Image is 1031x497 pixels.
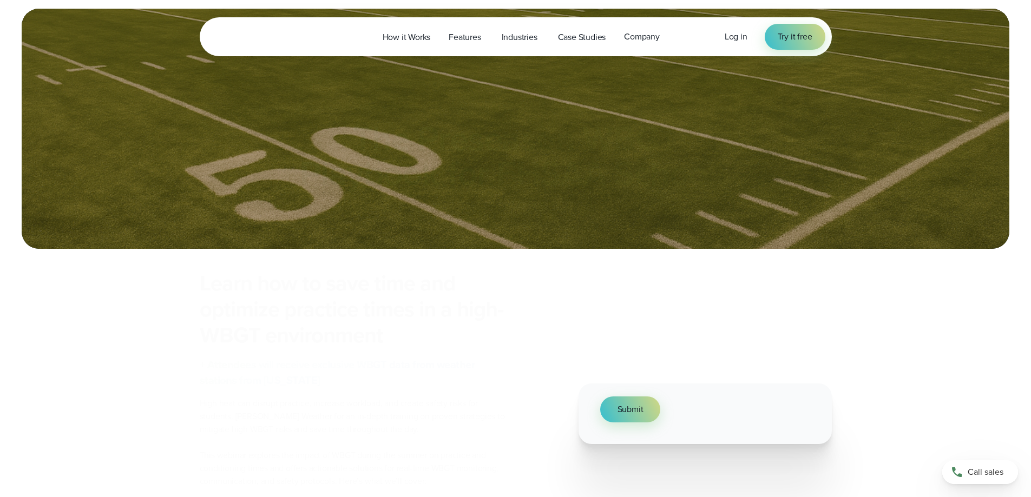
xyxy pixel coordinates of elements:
[765,24,825,50] a: Try it free
[942,460,1018,484] a: Call sales
[383,31,431,44] span: How it Works
[778,30,812,43] span: Try it free
[624,30,660,43] span: Company
[618,403,643,416] span: Submit
[502,31,537,44] span: Industries
[373,26,440,48] a: How it Works
[558,31,606,44] span: Case Studies
[725,30,747,43] a: Log in
[549,26,615,48] a: Case Studies
[968,466,1003,479] span: Call sales
[449,31,481,44] span: Features
[600,396,661,422] button: Submit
